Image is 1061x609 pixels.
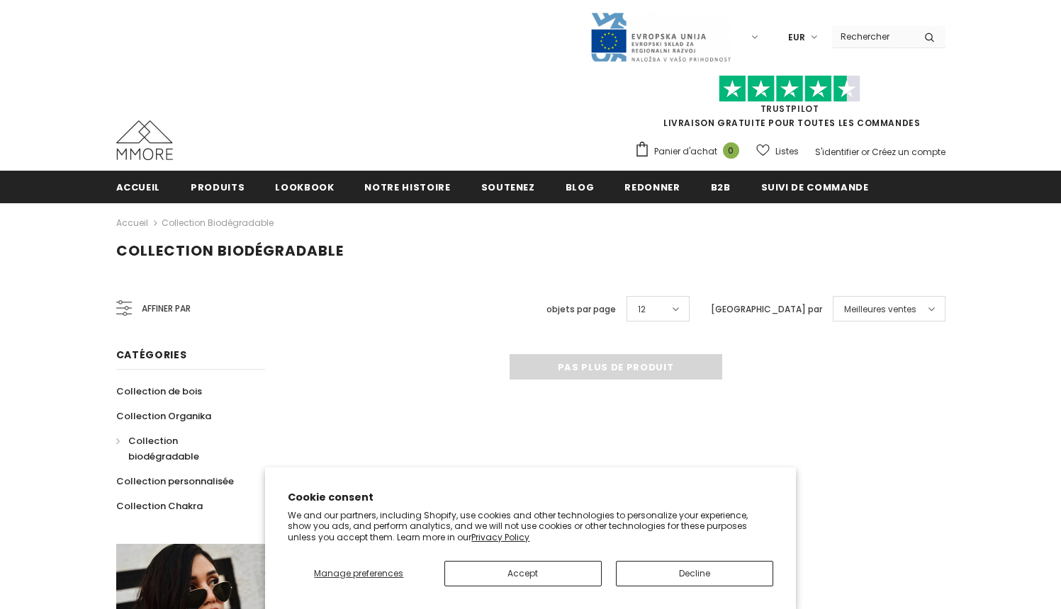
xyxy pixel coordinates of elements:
[314,567,403,579] span: Manage preferences
[711,302,822,317] label: [GEOGRAPHIC_DATA] par
[861,146,870,158] span: or
[116,404,211,428] a: Collection Organika
[590,11,731,63] img: Javni Razpis
[364,181,450,194] span: Notre histoire
[116,215,148,232] a: Accueil
[471,531,529,543] a: Privacy Policy
[116,409,211,423] span: Collection Organika
[624,181,680,194] span: Redonner
[191,181,245,194] span: Produits
[788,30,805,45] span: EUR
[116,241,344,261] span: Collection biodégradable
[116,494,203,518] a: Collection Chakra
[723,142,739,159] span: 0
[815,146,859,158] a: S'identifier
[711,181,731,194] span: B2B
[128,434,199,463] span: Collection biodégradable
[711,171,731,203] a: B2B
[756,139,799,164] a: Listes
[116,469,234,494] a: Collection personnalisée
[624,171,680,203] a: Redonner
[844,302,916,317] span: Meilleures ventes
[116,474,234,488] span: Collection personnalisée
[654,144,717,159] span: Panier d'achat
[546,302,616,317] label: objets par page
[566,181,595,194] span: Blog
[116,181,161,194] span: Accueil
[481,181,535,194] span: soutenez
[761,171,869,203] a: Suivi de commande
[634,81,945,129] span: LIVRAISON GRATUITE POUR TOUTES LES COMMANDES
[162,217,274,229] a: Collection biodégradable
[116,379,202,404] a: Collection de bois
[872,146,945,158] a: Créez un compte
[116,499,203,513] span: Collection Chakra
[116,171,161,203] a: Accueil
[444,561,602,586] button: Accept
[775,144,799,159] span: Listes
[761,181,869,194] span: Suivi de commande
[481,171,535,203] a: soutenez
[116,385,202,398] span: Collection de bois
[288,490,773,505] h2: Cookie consent
[116,348,187,362] span: Catégories
[616,561,773,586] button: Decline
[566,171,595,203] a: Blog
[288,510,773,543] p: We and our partners, including Shopify, use cookies and other technologies to personalize your ex...
[638,302,646,317] span: 12
[832,26,914,47] input: Search Site
[275,171,334,203] a: Lookbook
[275,181,334,194] span: Lookbook
[634,141,746,162] a: Panier d'achat 0
[142,301,191,317] span: Affiner par
[116,428,249,469] a: Collection biodégradable
[288,561,430,586] button: Manage preferences
[590,30,731,42] a: Javni Razpis
[364,171,450,203] a: Notre histoire
[760,103,819,115] a: TrustPilot
[116,120,173,160] img: Cas MMORE
[191,171,245,203] a: Produits
[719,75,860,103] img: Faites confiance aux étoiles pilotes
